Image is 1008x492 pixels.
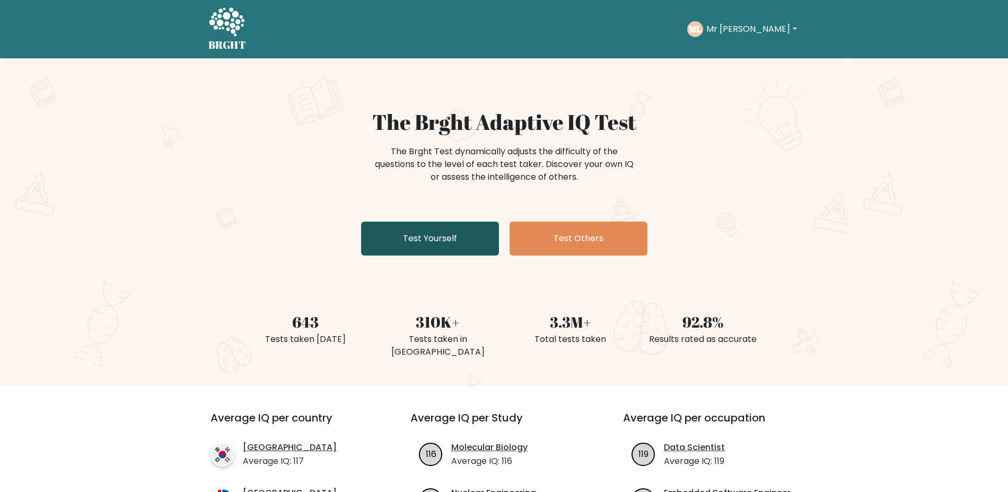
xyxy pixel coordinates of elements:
[246,333,365,346] div: Tests taken [DATE]
[638,447,648,460] text: 119
[211,411,372,437] h3: Average IQ per country
[246,311,365,333] div: 643
[623,411,810,437] h3: Average IQ per occupation
[243,441,337,454] a: [GEOGRAPHIC_DATA]
[689,23,702,35] text: ML
[361,222,499,256] a: Test Yourself
[664,441,725,454] a: Data Scientist
[643,333,763,346] div: Results rated as accurate
[426,447,436,460] text: 116
[451,441,528,454] a: Molecular Biology
[410,411,598,437] h3: Average IQ per Study
[451,455,528,468] p: Average IQ: 116
[378,311,498,333] div: 310K+
[511,311,630,333] div: 3.3M+
[208,4,247,54] a: BRGHT
[378,333,498,358] div: Tests taken in [GEOGRAPHIC_DATA]
[510,222,647,256] a: Test Others
[643,311,763,333] div: 92.8%
[243,455,337,468] p: Average IQ: 117
[511,333,630,346] div: Total tests taken
[211,443,234,467] img: country
[372,145,637,183] div: The Brght Test dynamically adjusts the difficulty of the questions to the level of each test take...
[246,109,763,135] h1: The Brght Adaptive IQ Test
[664,455,725,468] p: Average IQ: 119
[703,22,800,36] button: Mr [PERSON_NAME]
[208,39,247,51] h5: BRGHT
